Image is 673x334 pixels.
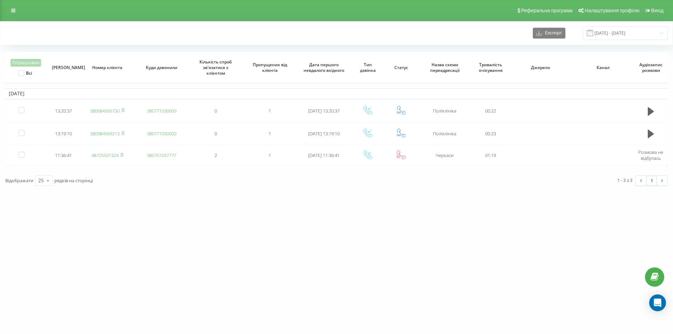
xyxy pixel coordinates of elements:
[617,177,632,184] div: 1 - 3 з 3
[147,152,176,158] a: 380751037777
[423,62,466,73] span: Назва схеми переадресації
[54,177,93,184] span: рядків на сторінці
[651,8,664,13] span: Вихід
[47,123,80,144] td: 13:19:10
[521,8,573,13] span: Реферальна програма
[389,65,413,70] span: Статус
[516,65,565,70] span: Джерело
[215,152,217,158] span: 2
[90,130,120,137] a: 380984569213
[195,59,237,76] span: Кількість спроб зв'язатися з клієнтом
[418,123,472,144] td: Поліклініка
[18,70,32,76] label: Всі
[578,65,628,70] span: Канал
[472,101,509,122] td: 00:22
[215,108,217,114] span: 0
[542,30,562,36] span: Експорт
[268,130,271,137] span: 1
[638,149,663,161] span: Розмова не відбулась
[639,62,663,73] span: Аудіозапис розмови
[249,62,291,73] span: Пропущених від клієнта
[477,62,504,73] span: Тривалість очікування
[533,28,565,39] button: Експорт
[308,108,340,114] span: [DATE] 13:20:37
[472,123,509,144] td: 00:23
[147,130,176,137] a: 380771030000
[90,108,120,114] a: 380684265730
[52,65,76,70] span: [PERSON_NAME]
[5,88,668,99] td: [DATE]
[418,101,472,122] td: Поліклініка
[147,108,176,114] a: 380771030000
[418,145,472,165] td: Черкаси
[91,152,118,158] a: 48725531324
[649,294,666,311] div: Open Intercom Messenger
[47,145,80,165] td: 11:36:41
[38,177,44,184] div: 25
[86,65,129,70] span: Номер клієнта
[268,108,271,114] span: 1
[356,62,380,73] span: Тип дзвінка
[308,152,340,158] span: [DATE] 11:36:41
[47,101,80,122] td: 13:20:37
[215,130,217,137] span: 0
[5,177,33,184] span: Відображати
[268,152,271,158] span: 1
[585,8,639,13] span: Налаштування профілю
[308,130,340,137] span: [DATE] 13:19:10
[472,145,509,165] td: 01:19
[140,65,183,70] span: Куди дзвонили
[646,176,657,185] a: 1
[303,62,345,73] span: Дата першого невдалого вхідного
